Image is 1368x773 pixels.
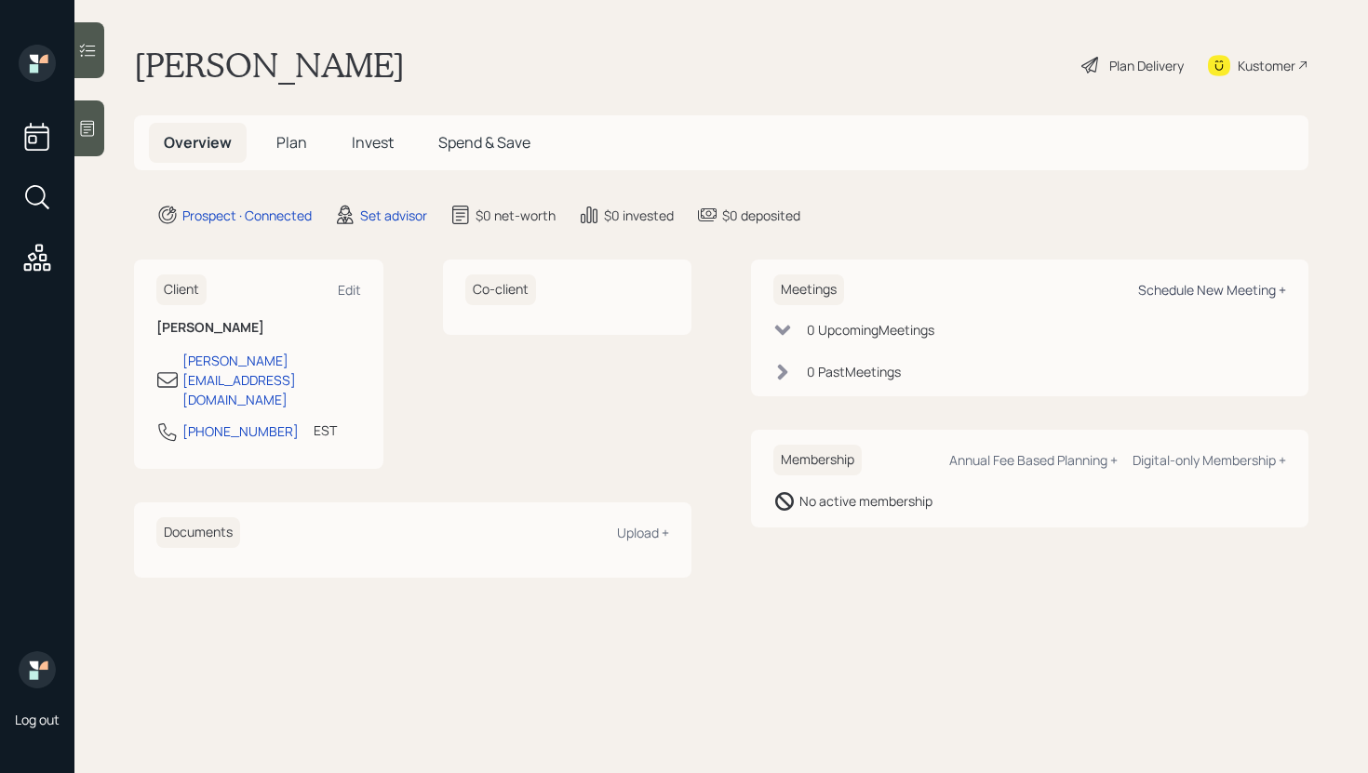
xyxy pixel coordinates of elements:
div: Annual Fee Based Planning + [949,451,1118,469]
h6: Documents [156,517,240,548]
div: 0 Past Meeting s [807,362,901,381]
div: 0 Upcoming Meeting s [807,320,934,340]
div: Prospect · Connected [182,206,312,225]
div: Upload + [617,524,669,541]
div: [PHONE_NUMBER] [182,421,299,441]
div: [PERSON_NAME][EMAIL_ADDRESS][DOMAIN_NAME] [182,351,361,409]
h1: [PERSON_NAME] [134,45,405,86]
div: Edit [338,281,361,299]
div: $0 net-worth [476,206,556,225]
h6: Membership [773,445,862,475]
span: Spend & Save [438,132,530,153]
div: $0 invested [604,206,674,225]
h6: Co-client [465,274,536,305]
div: Set advisor [360,206,427,225]
div: Log out [15,711,60,728]
h6: [PERSON_NAME] [156,320,361,336]
span: Plan [276,132,307,153]
div: Digital-only Membership + [1133,451,1286,469]
span: Invest [352,132,394,153]
div: Plan Delivery [1109,56,1184,75]
div: Schedule New Meeting + [1138,281,1286,299]
div: $0 deposited [722,206,800,225]
div: Kustomer [1238,56,1295,75]
div: EST [314,420,337,440]
span: Overview [164,132,232,153]
h6: Meetings [773,274,844,305]
img: retirable_logo.png [19,651,56,688]
h6: Client [156,274,207,305]
div: No active membership [799,491,932,511]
